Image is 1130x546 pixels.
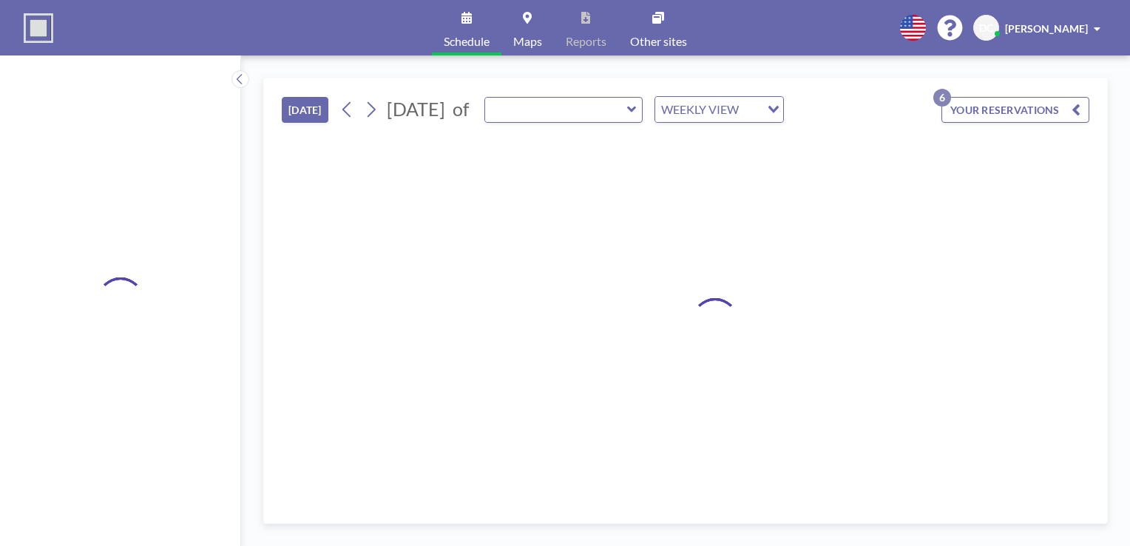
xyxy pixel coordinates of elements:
span: [DATE] [387,98,445,120]
p: 6 [933,89,951,107]
span: of [453,98,469,121]
span: Schedule [444,36,490,47]
img: organization-logo [24,13,53,43]
span: WEEKLY VIEW [658,100,742,119]
button: [DATE] [282,97,328,123]
span: DC [979,21,993,35]
div: Search for option [655,97,783,122]
span: Reports [566,36,606,47]
span: [PERSON_NAME] [1005,22,1088,35]
button: YOUR RESERVATIONS6 [941,97,1089,123]
span: Maps [513,36,542,47]
input: Search for option [743,100,759,119]
span: Other sites [630,36,687,47]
